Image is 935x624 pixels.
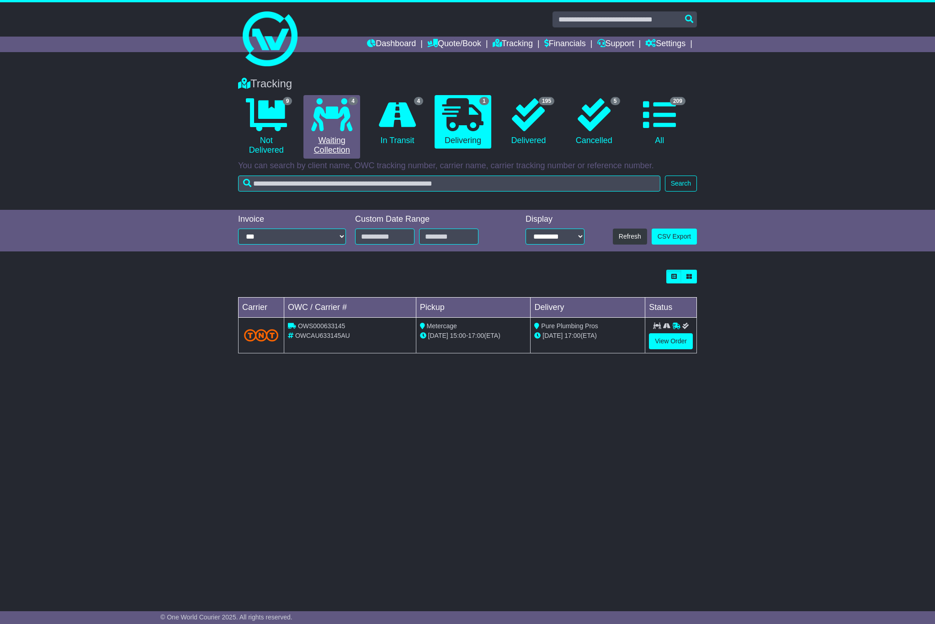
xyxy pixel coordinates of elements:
[355,214,502,224] div: Custom Date Range
[531,298,645,318] td: Delivery
[566,95,622,149] a: 5 Cancelled
[526,214,584,224] div: Display
[665,176,697,192] button: Search
[238,161,697,171] p: You can search by client name, OWC tracking number, carrier name, carrier tracking number or refe...
[427,322,457,330] span: Metercage
[542,332,563,339] span: [DATE]
[544,37,586,52] a: Financials
[416,298,531,318] td: Pickup
[479,97,489,105] span: 1
[539,97,554,105] span: 195
[613,229,647,245] button: Refresh
[295,332,350,339] span: OWCAU633145AU
[244,329,278,341] img: TNT_Domestic.png
[239,298,284,318] td: Carrier
[450,332,466,339] span: 15:00
[435,95,491,149] a: 1 Delivering
[564,332,580,339] span: 17:00
[468,332,484,339] span: 17:00
[283,97,292,105] span: 9
[414,97,424,105] span: 4
[234,77,701,91] div: Tracking
[597,37,634,52] a: Support
[493,37,533,52] a: Tracking
[369,95,425,149] a: 4 In Transit
[500,95,557,149] a: 195 Delivered
[298,322,345,330] span: OWS000633145
[645,298,697,318] td: Status
[284,298,416,318] td: OWC / Carrier #
[427,37,481,52] a: Quote/Book
[632,95,688,149] a: 209 All
[649,333,693,349] a: View Order
[645,37,685,52] a: Settings
[160,613,292,621] span: © One World Courier 2025. All rights reserved.
[238,214,346,224] div: Invoice
[420,331,527,341] div: - (ETA)
[428,332,448,339] span: [DATE]
[348,97,358,105] span: 4
[670,97,685,105] span: 209
[541,322,598,330] span: Pure Plumbing Pros
[303,95,360,159] a: 4 Waiting Collection
[611,97,620,105] span: 5
[367,37,416,52] a: Dashboard
[238,95,294,159] a: 9 Not Delivered
[652,229,697,245] a: CSV Export
[534,331,641,341] div: (ETA)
